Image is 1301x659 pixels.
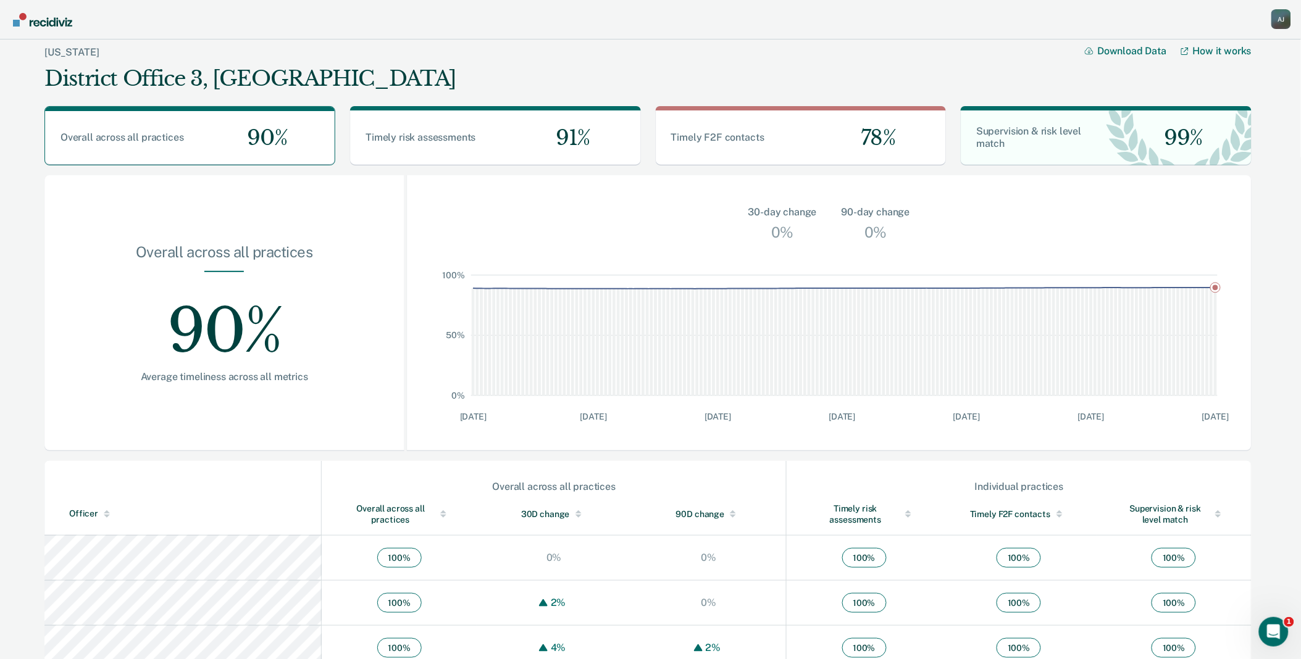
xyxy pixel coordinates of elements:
div: 90-day change [842,205,910,220]
span: Timely risk assessments [366,131,475,143]
div: 0% [861,220,890,244]
span: 100 % [842,593,887,613]
div: 4% [548,642,569,653]
iframe: Intercom live chat [1259,617,1289,647]
span: 100 % [997,593,1041,613]
span: 100 % [997,638,1041,658]
span: 100 % [842,638,887,658]
span: 100 % [1152,638,1196,658]
div: Average timeliness across all metrics [84,371,365,383]
div: 2% [548,597,569,608]
a: How it works [1181,45,1252,57]
th: Toggle SortBy [322,493,477,536]
div: Supervision & risk level match [1121,503,1227,525]
text: [DATE] [705,412,731,421]
span: 100 % [1152,593,1196,613]
span: Overall across all practices [61,131,184,143]
span: 100 % [377,593,422,613]
span: 100 % [377,638,422,658]
span: Timely F2F contacts [671,131,764,143]
div: District Office 3, [GEOGRAPHIC_DATA] [44,66,456,91]
text: [DATE] [953,412,980,421]
span: 91% [546,125,590,151]
th: Toggle SortBy [787,493,942,536]
span: 1 [1284,617,1294,627]
div: A J [1271,9,1291,29]
div: Overall across all practices [322,481,785,492]
th: Toggle SortBy [1097,493,1252,536]
text: [DATE] [580,412,606,421]
button: Profile dropdown button [1271,9,1291,29]
span: 100 % [997,548,1041,568]
div: Timely F2F contacts [966,508,1072,520]
div: 30D change [501,508,607,520]
div: Timely risk assessments [811,503,917,525]
span: 100 % [377,548,422,568]
div: 0% [698,597,720,608]
a: [US_STATE] [44,46,99,58]
th: Toggle SortBy [632,493,787,536]
text: [DATE] [1077,412,1104,421]
div: 90D change [656,508,762,520]
div: Overall across all practices [84,243,365,271]
div: 0% [543,552,565,563]
div: 0% [698,552,720,563]
span: 100 % [1152,548,1196,568]
span: 100 % [842,548,887,568]
text: [DATE] [459,412,486,421]
img: Recidiviz [13,13,72,27]
span: Supervision & risk level match [976,125,1081,149]
div: 2% [703,642,724,653]
text: [DATE] [829,412,855,421]
th: Toggle SortBy [942,493,1097,536]
div: 30-day change [748,205,817,220]
div: 0% [768,220,797,244]
span: 99% [1155,125,1203,151]
span: 78% [851,125,896,151]
div: 90% [84,272,365,371]
div: Officer [69,508,316,519]
button: Download Data [1085,45,1181,57]
span: 90% [238,125,288,151]
div: Overall across all practices [346,503,452,525]
th: Toggle SortBy [477,493,632,536]
th: Toggle SortBy [44,493,322,536]
text: [DATE] [1202,412,1229,421]
div: Individual practices [787,481,1251,492]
